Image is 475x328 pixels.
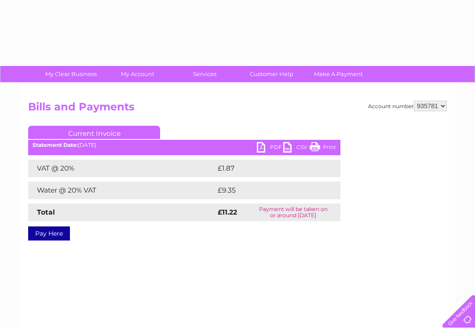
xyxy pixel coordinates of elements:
[235,66,308,82] a: Customer Help
[257,142,283,155] a: PDF
[28,126,160,139] a: Current Invoice
[28,101,447,117] h2: Bills and Payments
[310,142,336,155] a: Print
[33,142,78,148] b: Statement Date:
[37,208,55,216] strong: Total
[35,66,107,82] a: My Clear Business
[28,182,216,199] td: Water @ 20% VAT
[216,182,320,199] td: £9.35
[28,160,216,177] td: VAT @ 20%
[246,204,340,221] td: Payment will be taken on or around [DATE]
[28,142,340,148] div: [DATE]
[302,66,375,82] a: Make A Payment
[28,226,70,241] a: Pay Here
[102,66,174,82] a: My Account
[216,160,319,177] td: £1.87
[218,208,237,216] strong: £11.22
[368,101,447,111] div: Account number
[168,66,241,82] a: Services
[283,142,310,155] a: CSV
